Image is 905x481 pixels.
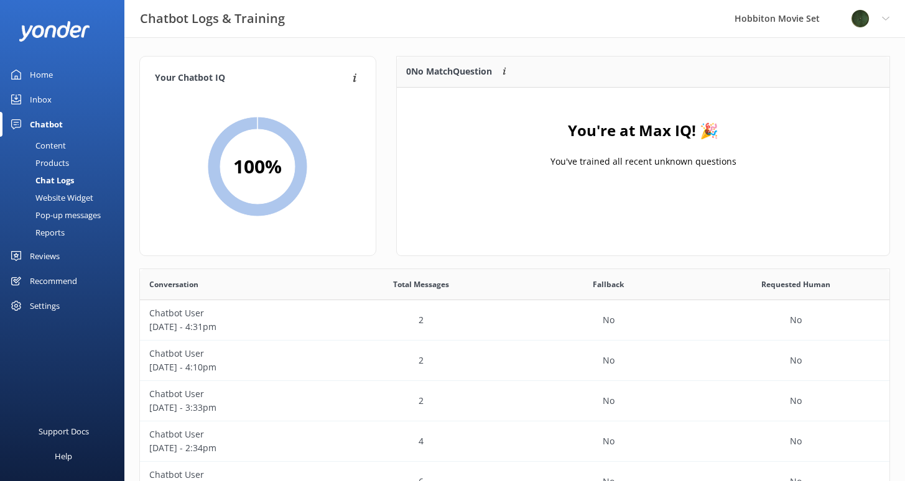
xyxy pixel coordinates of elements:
[233,152,282,181] h2: 100 %
[603,313,615,327] p: No
[7,189,93,206] div: Website Widget
[30,87,52,112] div: Inbox
[790,354,802,367] p: No
[397,88,889,212] div: grid
[30,268,77,293] div: Recommend
[140,421,889,462] div: row
[149,428,318,441] p: Chatbot User
[149,320,318,334] p: [DATE] - 4:31pm
[39,419,89,444] div: Support Docs
[550,155,736,168] p: You've trained all recent unknown questions
[149,360,318,374] p: [DATE] - 4:10pm
[851,9,870,28] img: 34-1720495293.png
[7,172,74,189] div: Chat Logs
[149,387,318,401] p: Chatbot User
[149,347,318,360] p: Chatbot User
[155,71,349,85] h4: Your Chatbot IQ
[30,62,53,87] div: Home
[140,381,889,421] div: row
[593,278,624,290] span: Fallback
[406,65,492,78] p: 0 No Match Question
[419,394,424,408] p: 2
[7,137,66,154] div: Content
[790,434,802,448] p: No
[419,354,424,367] p: 2
[149,306,318,320] p: Chatbot User
[7,224,65,241] div: Reports
[790,394,802,408] p: No
[149,441,318,455] p: [DATE] - 2:34pm
[790,313,802,327] p: No
[419,434,424,448] p: 4
[149,401,318,415] p: [DATE] - 3:33pm
[149,278,198,290] span: Conversation
[568,119,718,142] h4: You're at Max IQ! 🎉
[603,394,615,408] p: No
[393,278,449,290] span: Total Messages
[140,300,889,341] div: row
[7,206,101,224] div: Pop-up messages
[7,154,124,172] a: Products
[7,154,69,172] div: Products
[7,206,124,224] a: Pop-up messages
[140,9,285,29] h3: Chatbot Logs & Training
[30,293,60,318] div: Settings
[55,444,72,469] div: Help
[140,341,889,381] div: row
[7,137,124,154] a: Content
[19,21,90,42] img: yonder-white-logo.png
[603,354,615,367] p: No
[7,172,124,189] a: Chat Logs
[30,244,60,268] div: Reviews
[603,434,615,448] p: No
[30,112,63,137] div: Chatbot
[7,189,124,206] a: Website Widget
[761,278,830,290] span: Requested Human
[7,224,124,241] a: Reports
[419,313,424,327] p: 2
